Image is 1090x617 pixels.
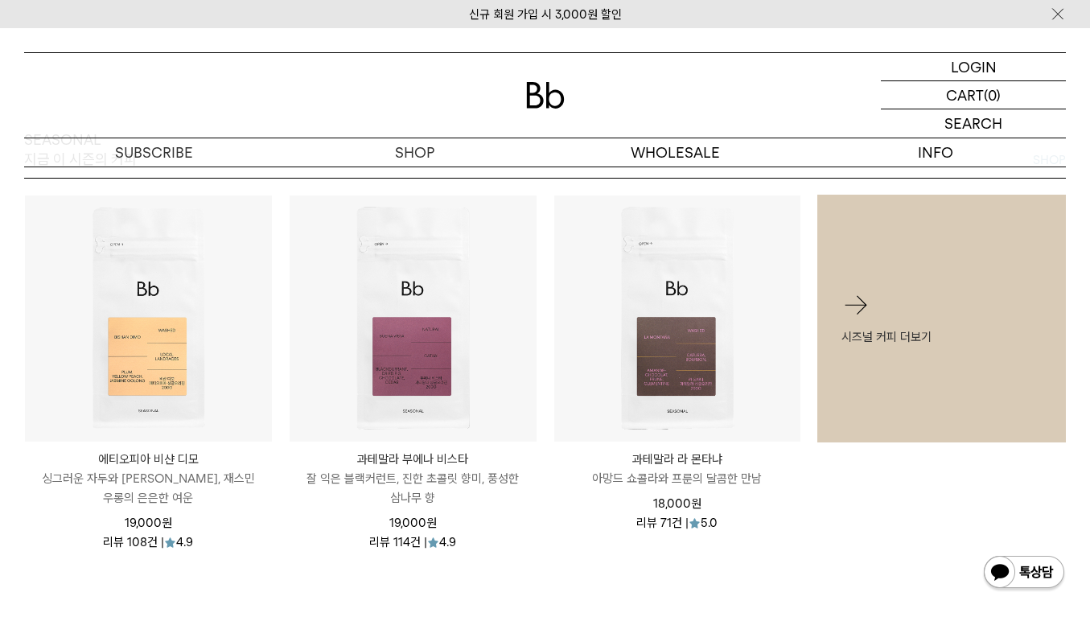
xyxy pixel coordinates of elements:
p: 과테말라 라 몬타냐 [554,450,801,469]
img: 에티오피아 비샨 디모 [25,195,272,442]
p: SEARCH [944,109,1002,138]
span: 원 [426,516,437,530]
img: 과테말라 부에나 비스타 [290,195,537,442]
p: WHOLESALE [545,138,806,167]
span: 19,000 [389,516,437,530]
p: 아망드 쇼콜라와 프룬의 달콤한 만남 [554,469,801,488]
span: 19,000 [125,516,172,530]
span: 18,000 [653,496,701,511]
p: INFO [805,138,1066,167]
a: 에티오피아 비샨 디모 싱그러운 자두와 [PERSON_NAME], 재스민 우롱의 은은한 여운 [25,450,272,508]
a: 시즈널 커피 더보기 [817,195,1066,443]
a: SUBSCRIBE [24,138,285,167]
span: 원 [691,496,701,511]
img: 과테말라 라 몬타냐 [554,195,801,442]
a: 과테말라 부에나 비스타 잘 익은 블랙커런트, 진한 초콜릿 향미, 풍성한 삼나무 향 [290,450,537,508]
a: SHOP [285,138,545,167]
div: 리뷰 71건 | 5.0 [636,513,718,529]
p: 잘 익은 블랙커런트, 진한 초콜릿 향미, 풍성한 삼나무 향 [290,469,537,508]
div: 리뷰 108건 | 4.9 [103,533,193,549]
p: (0) [984,81,1001,109]
a: CART (0) [881,81,1066,109]
img: 로고 [526,82,565,109]
p: 에티오피아 비샨 디모 [25,450,272,469]
div: 리뷰 114건 | 4.9 [369,533,456,549]
p: 과테말라 부에나 비스타 [290,450,537,469]
a: 신규 회원 가입 시 3,000원 할인 [469,7,622,22]
p: CART [946,81,984,109]
a: 과테말라 라 몬타냐 아망드 쇼콜라와 프룬의 달콤한 만남 [554,450,801,488]
p: 싱그러운 자두와 [PERSON_NAME], 재스민 우롱의 은은한 여운 [25,469,272,508]
p: LOGIN [951,53,997,80]
p: 시즈널 커피 더보기 [841,327,1042,346]
span: 원 [162,516,172,530]
img: 카카오톡 채널 1:1 채팅 버튼 [982,554,1066,593]
a: LOGIN [881,53,1066,81]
